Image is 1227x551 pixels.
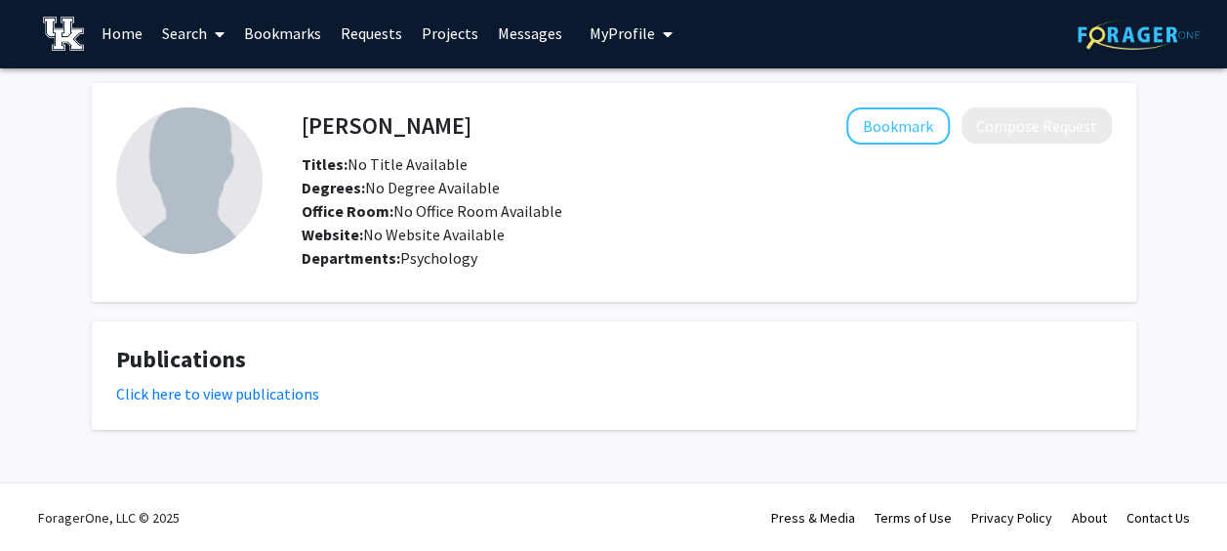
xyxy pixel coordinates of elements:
[1072,509,1107,527] a: About
[875,509,952,527] a: Terms of Use
[590,23,655,43] span: My Profile
[15,463,83,536] iframe: Chat
[302,107,471,144] h4: [PERSON_NAME]
[302,201,393,221] b: Office Room:
[302,248,400,268] b: Departments:
[302,225,363,244] b: Website:
[302,154,468,174] span: No Title Available
[116,346,1112,374] h4: Publications
[1126,509,1190,527] a: Contact Us
[1078,20,1200,50] img: ForagerOne Logo
[116,107,263,254] img: Profile Picture
[302,178,500,197] span: No Degree Available
[302,225,505,244] span: No Website Available
[961,107,1112,144] button: Compose Request to Megan Davis
[771,509,855,527] a: Press & Media
[302,201,562,221] span: No Office Room Available
[400,248,477,268] span: Psychology
[846,107,950,145] button: Add Megan Davis to Bookmarks
[971,509,1052,527] a: Privacy Policy
[116,384,319,403] a: Click here to view publications
[43,17,85,51] img: University of Kentucky Logo
[302,178,365,197] b: Degrees:
[302,154,348,174] b: Titles:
